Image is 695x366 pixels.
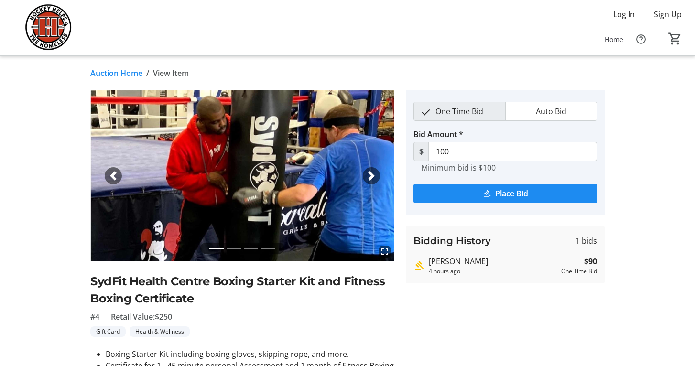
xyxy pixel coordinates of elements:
[430,102,489,120] span: One Time Bid
[561,267,597,276] div: One Time Bid
[666,30,684,47] button: Cart
[413,260,425,271] mat-icon: Highest bid
[90,273,394,307] h2: SydFit Health Centre Boxing Starter Kit and Fitness Boxing Certificate
[90,90,394,261] img: Image
[654,9,682,20] span: Sign Up
[605,34,623,44] span: Home
[429,256,557,267] div: [PERSON_NAME]
[613,9,635,20] span: Log In
[584,256,597,267] strong: $90
[90,311,99,323] span: #4
[379,246,391,258] mat-icon: fullscreen
[90,67,142,79] a: Auction Home
[413,234,491,248] h3: Bidding History
[413,142,429,161] span: $
[495,188,528,199] span: Place Bid
[576,235,597,247] span: 1 bids
[421,163,496,172] tr-hint: Minimum bid is $100
[146,67,149,79] span: /
[90,326,126,337] tr-label-badge: Gift Card
[429,267,557,276] div: 4 hours ago
[130,326,190,337] tr-label-badge: Health & Wellness
[597,31,631,48] a: Home
[606,7,642,22] button: Log In
[646,7,689,22] button: Sign Up
[530,102,572,120] span: Auto Bid
[413,184,597,203] button: Place Bid
[106,348,394,360] li: Boxing Starter Kit including boxing gloves, skipping rope, and more.
[413,129,463,140] label: Bid Amount *
[631,30,651,49] button: Help
[111,311,172,323] span: Retail Value: $250
[153,67,189,79] span: View Item
[6,4,91,52] img: Hockey Helps the Homeless's Logo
